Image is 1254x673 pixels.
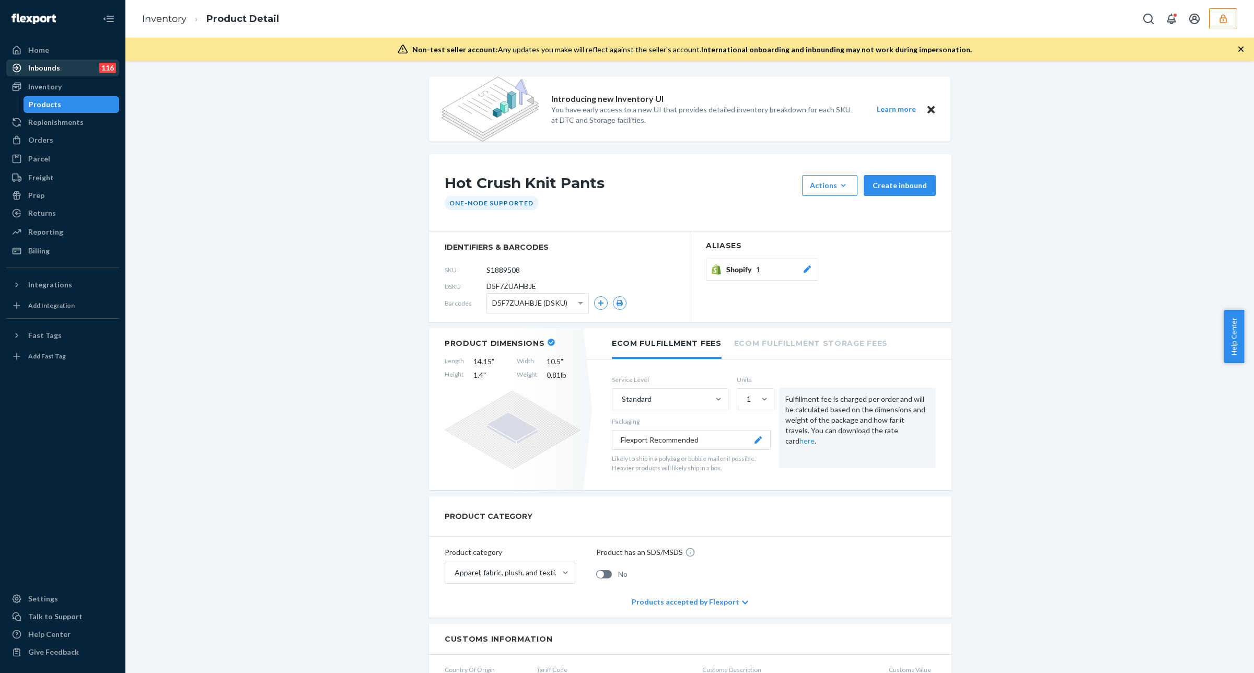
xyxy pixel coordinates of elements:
[6,150,119,167] a: Parcel
[445,356,464,367] span: Length
[596,547,683,558] p: Product has an SDS/MSDS
[28,647,79,657] div: Give Feedback
[6,132,119,148] a: Orders
[28,594,58,604] div: Settings
[445,175,797,196] h1: Hot Crush Knit Pants
[547,370,580,380] span: 0.81 lb
[6,590,119,607] a: Settings
[6,169,119,186] a: Freight
[6,114,119,131] a: Replenishments
[618,569,628,579] span: No
[779,388,936,468] div: Fulfillment fee is charged per order and will be calculated based on the dimensions and weight of...
[28,190,44,201] div: Prep
[142,13,187,25] a: Inventory
[492,357,494,366] span: "
[737,375,771,384] label: Units
[6,644,119,660] button: Give Feedback
[28,154,50,164] div: Parcel
[445,634,936,644] h2: Customs Information
[412,44,972,55] div: Any updates you make will reflect against the seller's account.
[483,370,486,379] span: "
[28,280,72,290] div: Integrations
[473,356,507,367] span: 14.15
[1184,8,1205,29] button: Open account menu
[445,507,532,526] h2: PRODUCT CATEGORY
[99,63,116,73] div: 116
[6,42,119,59] a: Home
[870,103,922,116] button: Learn more
[622,394,652,404] div: Standard
[28,629,71,640] div: Help Center
[612,328,722,359] li: Ecom Fulfillment Fees
[706,259,818,281] button: Shopify1
[28,301,75,310] div: Add Integration
[445,370,464,380] span: Height
[726,264,756,275] span: Shopify
[28,117,84,127] div: Replenishments
[28,45,49,55] div: Home
[28,82,62,92] div: Inventory
[612,430,771,450] button: Flexport Recommended
[924,103,938,116] button: Close
[28,227,63,237] div: Reporting
[28,352,66,361] div: Add Fast Tag
[6,242,119,259] a: Billing
[455,567,561,578] div: Apparel, fabric, plush, and textiles
[445,196,538,210] div: One-Node Supported
[747,394,751,404] div: 1
[746,394,747,404] input: 1
[612,375,728,384] label: Service Level
[551,105,857,125] p: You have early access to a new UI that provides detailed inventory breakdown for each SKU at DTC ...
[412,45,498,54] span: Non-test seller account:
[1138,8,1159,29] button: Open Search Box
[6,224,119,240] a: Reporting
[6,60,119,76] a: Inbounds116
[701,45,972,54] span: International onboarding and inbounding may not work during impersonation.
[28,330,62,341] div: Fast Tags
[28,246,50,256] div: Billing
[612,417,771,426] p: Packaging
[6,187,119,204] a: Prep
[445,242,674,252] span: identifiers & barcodes
[445,547,575,558] p: Product category
[28,172,54,183] div: Freight
[6,297,119,314] a: Add Integration
[24,96,120,113] a: Products
[486,281,536,292] span: D5F7ZUAHBJE
[864,175,936,196] button: Create inbound
[810,180,850,191] div: Actions
[134,4,287,34] ol: breadcrumbs
[28,611,83,622] div: Talk to Support
[734,328,888,357] li: Ecom Fulfillment Storage Fees
[445,299,486,308] span: Barcodes
[6,626,119,643] a: Help Center
[454,567,455,578] input: Apparel, fabric, plush, and textiles
[6,78,119,95] a: Inventory
[6,205,119,222] a: Returns
[28,63,60,73] div: Inbounds
[445,265,486,274] span: SKU
[1161,8,1182,29] button: Open notifications
[445,339,545,348] h2: Product Dimensions
[632,586,748,618] div: Products accepted by Flexport
[6,608,119,625] a: Talk to Support
[206,13,279,25] a: Product Detail
[621,394,622,404] input: Standard
[492,294,567,312] span: D5F7ZUAHBJE (DSKU)
[756,264,760,275] span: 1
[561,357,563,366] span: "
[442,77,539,142] img: new-reports-banner-icon.82668bd98b6a51aee86340f2a7b77ae3.png
[6,348,119,365] a: Add Fast Tag
[11,14,56,24] img: Flexport logo
[28,208,56,218] div: Returns
[799,436,815,445] a: here
[547,356,580,367] span: 10.5
[445,282,486,291] span: DSKU
[98,8,119,29] button: Close Navigation
[706,242,936,250] h2: Aliases
[1224,310,1244,363] button: Help Center
[612,454,771,472] p: Likely to ship in a polybag or bubble mailer if possible. Heavier products will likely ship in a ...
[6,327,119,344] button: Fast Tags
[6,276,119,293] button: Integrations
